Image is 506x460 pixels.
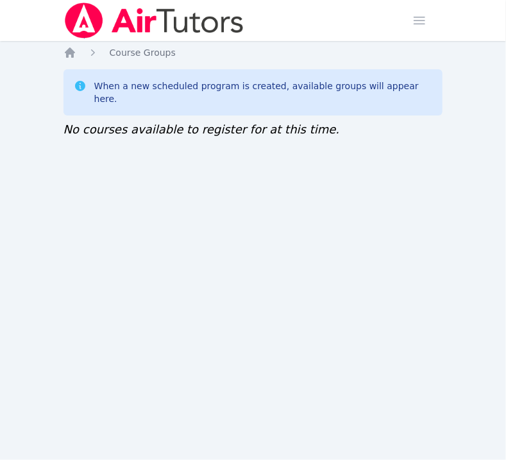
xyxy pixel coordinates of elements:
div: When a new scheduled program is created, available groups will appear here. [94,80,433,105]
span: No courses available to register for at this time. [63,123,340,136]
img: Air Tutors [63,3,245,38]
nav: Breadcrumb [63,46,443,59]
span: Course Groups [110,47,176,58]
a: Course Groups [110,46,176,59]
